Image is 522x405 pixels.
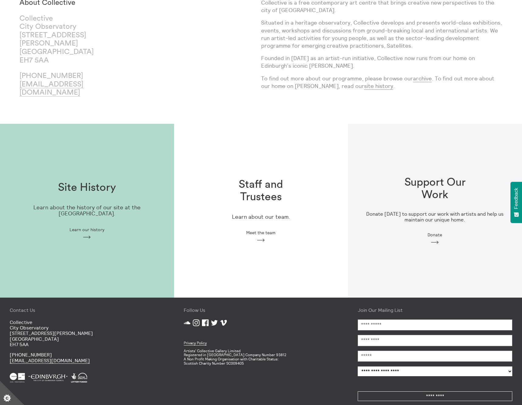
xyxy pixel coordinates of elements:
img: City Of Edinburgh Council White [29,373,67,383]
h1: Support Our Work [396,176,474,201]
p: Collective City Observatory [STREET_ADDRESS][PERSON_NAME] [GEOGRAPHIC_DATA] EH7 5AA [19,15,140,65]
span: Donate [428,232,442,237]
p: Collective City Observatory [STREET_ADDRESS][PERSON_NAME] [GEOGRAPHIC_DATA] EH7 5AA [10,319,164,347]
p: [PHONE_NUMBER] [10,352,164,363]
span: Learn our history [70,227,104,232]
h4: Follow Us [184,307,338,313]
p: Learn about our team. [232,214,290,220]
h3: Donate [DATE] to support our work with artists and help us maintain our unique home. [358,211,512,223]
h1: Site History [58,181,116,194]
p: Artists' Collective Gallery Limited Registered in [GEOGRAPHIC_DATA] Company Number 93812 A Non Pr... [184,349,338,366]
img: Heritage Lottery Fund [71,373,87,383]
span: Meet the team [246,230,275,235]
h4: Join Our Mailing List [358,307,512,313]
a: [EMAIL_ADDRESS][DOMAIN_NAME] [10,357,90,364]
p: Learn about the history of our site at the [GEOGRAPHIC_DATA]. [10,204,164,217]
img: Creative Scotland [10,373,25,383]
a: Privacy Policy [184,341,207,346]
a: archive [413,75,432,82]
p: Founded in [DATE] as an artist-run initiative, Collective now runs from our home on Edinburgh’s i... [261,54,503,69]
h1: Staff and Trustees [222,178,300,204]
p: To find out more about our programme, please browse our . To find out more about our home on [PER... [261,75,503,90]
button: Feedback - Show survey [510,182,522,223]
span: Feedback [513,188,519,209]
a: [EMAIL_ADDRESS][DOMAIN_NAME] [19,81,84,97]
p: Situated in a heritage observatory, Collective develops and presents world-class exhibitions, eve... [261,19,503,49]
a: site history [364,83,393,90]
h4: Contact Us [10,307,164,313]
p: [PHONE_NUMBER] [19,72,140,97]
